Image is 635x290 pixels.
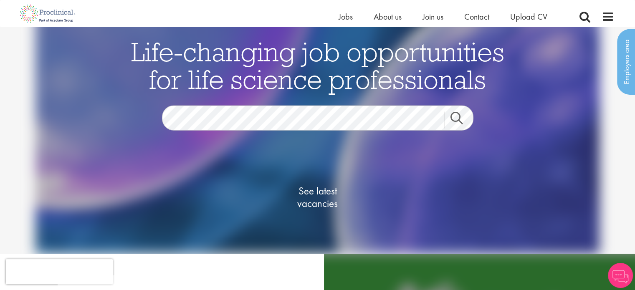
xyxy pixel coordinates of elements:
[422,11,443,22] a: Join us
[608,263,633,288] img: Chatbot
[131,35,504,96] span: Life-changing job opportunities for life science professionals
[35,5,600,254] img: candidate home
[276,151,359,243] a: See latestvacancies
[6,259,113,284] iframe: reCAPTCHA
[510,11,547,22] a: Upload CV
[374,11,402,22] a: About us
[339,11,353,22] a: Jobs
[444,112,480,129] a: Job search submit button
[276,185,359,210] span: See latest vacancies
[464,11,489,22] a: Contact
